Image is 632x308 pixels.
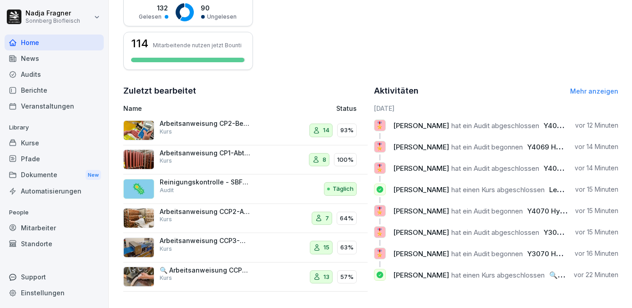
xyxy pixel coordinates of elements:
[575,164,618,173] p: vor 14 Minuten
[374,84,419,97] h2: Aktivitäten
[376,119,384,132] p: 🎖️
[570,87,618,95] a: Mehr anzeigen
[340,214,354,223] p: 64%
[5,167,104,184] div: Dokumente
[451,271,545,279] span: hat einen Kurs abgeschlossen
[575,228,618,237] p: vor 15 Minuten
[324,243,329,252] p: 15
[123,149,154,169] img: mphigpm8jrcai41dtx68as7p.png
[393,143,449,151] span: [PERSON_NAME]
[340,243,354,252] p: 63%
[86,170,101,180] div: New
[160,149,251,157] p: Arbeitsanweisung CP1-Abtrocknung
[575,249,618,258] p: vor 16 Minuten
[123,204,368,233] a: Arbeitsanweisung CCP2-AbtrocknungKurs764%
[323,126,329,135] p: 14
[153,42,242,49] p: Mitarbeitende nutzen jetzt Bounti
[139,13,162,21] p: Gelesen
[132,181,146,197] p: 🦠
[5,82,104,98] a: Berichte
[325,214,329,223] p: 7
[451,164,539,173] span: hat ein Audit abgeschlossen
[575,142,618,151] p: vor 14 Minuten
[201,3,237,13] p: 90
[336,104,357,113] p: Status
[575,185,618,194] p: vor 15 Minuten
[139,3,168,13] p: 132
[451,121,539,130] span: hat ein Audit abgeschlossen
[340,273,354,282] p: 57%
[451,143,523,151] span: hat ein Audit begonnen
[160,237,251,245] p: Arbeitsanweisung CCP3-Metalldetektion
[160,245,172,253] p: Kurs
[160,186,174,194] p: Audit
[5,120,104,135] p: Library
[160,215,172,224] p: Kurs
[123,116,368,145] a: Arbeitsanweisung CP2-BegasenKurs1493%
[25,18,80,24] p: Sonnberg Biofleisch
[575,121,618,130] p: vor 12 Minuten
[393,249,449,258] span: [PERSON_NAME]
[451,207,523,215] span: hat ein Audit begonnen
[393,228,449,237] span: [PERSON_NAME]
[376,140,384,153] p: 🎖️
[131,38,148,49] h3: 114
[207,13,237,21] p: Ungelesen
[123,84,368,97] h2: Zuletzt bearbeitet
[5,151,104,167] a: Pfade
[376,162,384,174] p: 🎖️
[451,228,539,237] span: hat ein Audit abgeschlossen
[160,128,172,136] p: Kurs
[340,126,354,135] p: 93%
[160,119,251,128] p: Arbeitsanweisung CP2-Begasen
[123,104,272,113] p: Name
[451,185,545,194] span: hat einen Kurs abgeschlossen
[25,10,80,17] p: Nadja Fragner
[575,206,618,215] p: vor 15 Minuten
[5,205,104,220] p: People
[5,98,104,114] a: Veranstaltungen
[123,238,154,258] img: pb7on1m2g7igak9wb3620wd1.png
[376,247,384,260] p: 🎖️
[393,207,449,215] span: [PERSON_NAME]
[123,263,368,292] a: 🔍 Arbeitsanweisung CCP4/CP12-Metalldetektion FüllerKurs1357%
[5,220,104,236] a: Mitarbeiter
[5,135,104,151] a: Kurse
[160,208,251,216] p: Arbeitsanweisung CCP2-Abtrocknung
[324,273,329,282] p: 13
[376,204,384,217] p: 🎖️
[123,120,154,140] img: hj9o9v8kzxvzc93uvlzx86ct.png
[393,164,449,173] span: [PERSON_NAME]
[393,271,449,279] span: [PERSON_NAME]
[5,35,104,50] a: Home
[451,249,523,258] span: hat ein Audit begonnen
[5,50,104,66] a: News
[5,183,104,199] a: Automatisierungen
[5,236,104,252] a: Standorte
[393,121,449,130] span: [PERSON_NAME]
[5,167,104,184] a: DokumenteNew
[123,208,154,228] img: kcy5zsy084eomyfwy436ysas.png
[123,145,368,175] a: Arbeitsanweisung CP1-AbtrocknungKurs8100%
[160,178,251,186] p: Reinigungskontrolle - SBFL Fleisch 2
[123,174,368,204] a: 🦠Reinigungskontrolle - SBFL Fleisch 2AuditTäglich
[323,155,326,164] p: 8
[333,184,354,194] p: Täglich
[160,266,251,274] p: 🔍 Arbeitsanweisung CCP4/CP12-Metalldetektion Füller
[5,66,104,82] a: Audits
[5,285,104,301] a: Einstellungen
[123,267,154,287] img: iq1zisslimk0ieorfeyrx6yb.png
[574,270,618,279] p: vor 22 Minuten
[123,233,368,263] a: Arbeitsanweisung CCP3-MetalldetektionKurs1563%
